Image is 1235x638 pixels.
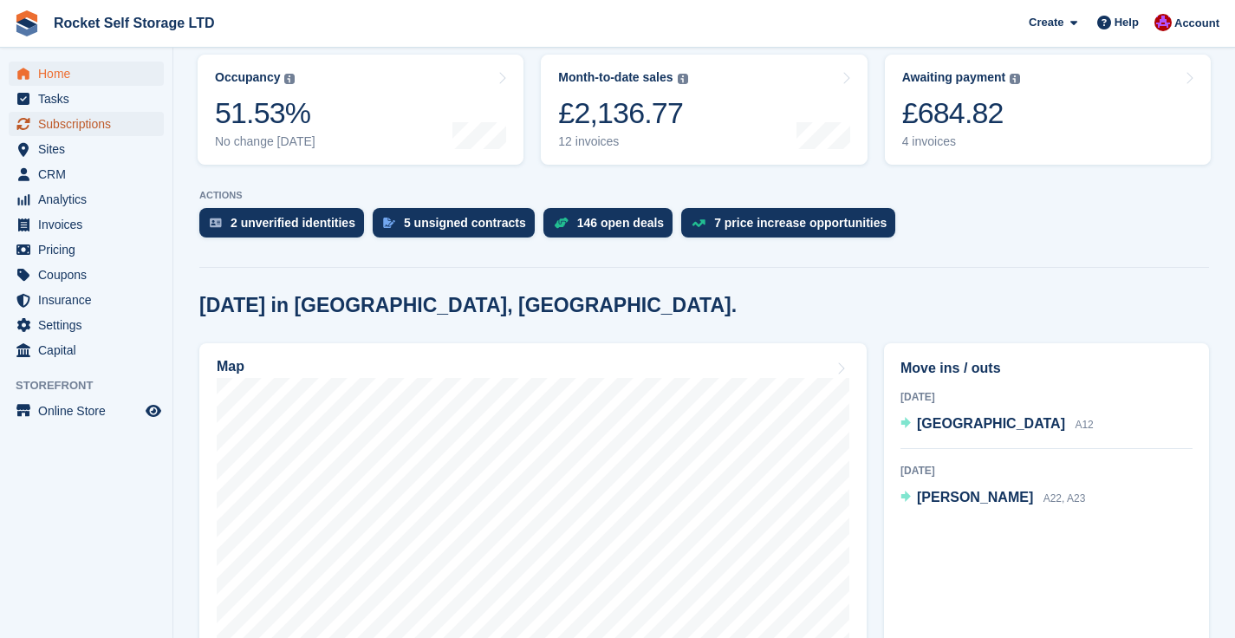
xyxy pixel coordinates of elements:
img: stora-icon-8386f47178a22dfd0bd8f6a31ec36ba5ce8667c1dd55bd0f319d3a0aa187defe.svg [14,10,40,36]
span: Capital [38,338,142,362]
span: A22, A23 [1043,492,1086,505]
span: Coupons [38,263,142,287]
a: menu [9,238,164,262]
span: CRM [38,162,142,186]
span: Home [38,62,142,86]
span: Account [1174,15,1219,32]
span: Subscriptions [38,112,142,136]
img: icon-info-grey-7440780725fd019a000dd9b08b2336e03edf1995a4989e88bcd33f0948082b44.svg [284,74,295,84]
a: menu [9,288,164,312]
a: Awaiting payment £684.82 4 invoices [885,55,1211,165]
span: Tasks [38,87,142,111]
a: 5 unsigned contracts [373,208,543,246]
img: icon-info-grey-7440780725fd019a000dd9b08b2336e03edf1995a4989e88bcd33f0948082b44.svg [1010,74,1020,84]
img: contract_signature_icon-13c848040528278c33f63329250d36e43548de30e8caae1d1a13099fd9432cc5.svg [383,218,395,228]
img: icon-info-grey-7440780725fd019a000dd9b08b2336e03edf1995a4989e88bcd33f0948082b44.svg [678,74,688,84]
p: ACTIONS [199,190,1209,201]
div: 2 unverified identities [231,216,355,230]
a: [PERSON_NAME] A22, A23 [900,487,1085,510]
span: Pricing [38,238,142,262]
a: menu [9,263,164,287]
a: 146 open deals [543,208,681,246]
a: [GEOGRAPHIC_DATA] A12 [900,413,1094,436]
a: menu [9,62,164,86]
img: Lee Tresadern [1154,14,1172,31]
div: £2,136.77 [558,95,687,131]
a: menu [9,338,164,362]
span: Create [1029,14,1063,31]
h2: [DATE] in [GEOGRAPHIC_DATA], [GEOGRAPHIC_DATA]. [199,294,737,317]
img: price_increase_opportunities-93ffe204e8149a01c8c9dc8f82e8f89637d9d84a8eef4429ea346261dce0b2c0.svg [692,219,705,227]
span: Analytics [38,187,142,212]
a: menu [9,399,164,423]
div: [DATE] [900,463,1193,478]
div: 5 unsigned contracts [404,216,526,230]
span: A12 [1075,419,1093,431]
span: Help [1115,14,1139,31]
div: Awaiting payment [902,70,1006,85]
a: menu [9,187,164,212]
span: Invoices [38,212,142,237]
a: Occupancy 51.53% No change [DATE] [198,55,523,165]
span: Storefront [16,377,172,394]
div: Occupancy [215,70,280,85]
div: £684.82 [902,95,1021,131]
span: [GEOGRAPHIC_DATA] [917,416,1065,431]
div: Month-to-date sales [558,70,673,85]
div: 12 invoices [558,134,687,149]
a: menu [9,137,164,161]
div: No change [DATE] [215,134,315,149]
a: menu [9,162,164,186]
h2: Map [217,359,244,374]
span: Sites [38,137,142,161]
div: [DATE] [900,389,1193,405]
div: 146 open deals [577,216,664,230]
span: [PERSON_NAME] [917,490,1033,505]
a: Month-to-date sales £2,136.77 12 invoices [541,55,867,165]
a: Rocket Self Storage LTD [47,9,222,37]
div: 51.53% [215,95,315,131]
a: menu [9,112,164,136]
div: 7 price increase opportunities [714,216,887,230]
span: Online Store [38,399,142,423]
span: Insurance [38,288,142,312]
a: menu [9,313,164,337]
div: 4 invoices [902,134,1021,149]
h2: Move ins / outs [900,358,1193,379]
a: menu [9,212,164,237]
span: Settings [38,313,142,337]
a: Preview store [143,400,164,421]
a: menu [9,87,164,111]
img: verify_identity-adf6edd0f0f0b5bbfe63781bf79b02c33cf7c696d77639b501bdc392416b5a36.svg [210,218,222,228]
a: 2 unverified identities [199,208,373,246]
img: deal-1b604bf984904fb50ccaf53a9ad4b4a5d6e5aea283cecdc64d6e3604feb123c2.svg [554,217,569,229]
a: 7 price increase opportunities [681,208,904,246]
